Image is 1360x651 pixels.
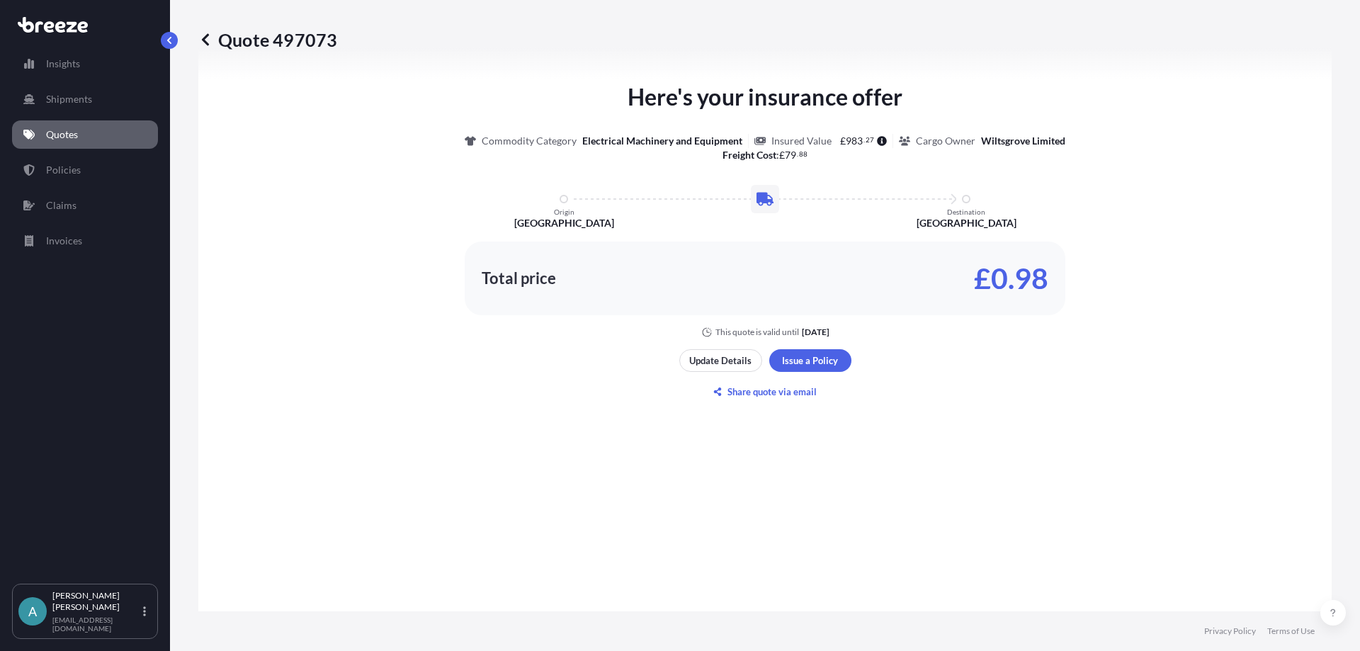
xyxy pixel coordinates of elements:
span: 27 [866,137,874,142]
p: Update Details [689,353,752,368]
p: [GEOGRAPHIC_DATA] [514,216,614,230]
p: [EMAIL_ADDRESS][DOMAIN_NAME] [52,616,140,633]
p: Invoices [46,234,82,248]
span: . [863,137,865,142]
span: 983 [846,136,863,146]
p: Cargo Owner [916,134,975,148]
a: Shipments [12,85,158,113]
p: Commodity Category [482,134,577,148]
p: [DATE] [802,327,829,338]
span: 79 [785,150,796,160]
span: 88 [799,152,807,157]
p: Share quote via email [727,385,817,399]
b: Freight Cost [722,149,776,161]
a: Quotes [12,120,158,149]
a: Invoices [12,227,158,255]
p: Here's your insurance offer [628,80,902,114]
p: Insights [46,57,80,71]
p: Electrical Machinery and Equipment [582,134,742,148]
button: Update Details [679,349,762,372]
p: Quote 497073 [198,28,337,51]
span: £ [840,136,846,146]
span: £ [779,150,785,160]
p: [GEOGRAPHIC_DATA] [917,216,1016,230]
p: Total price [482,271,556,285]
p: Issue a Policy [782,353,838,368]
p: This quote is valid until [715,327,799,338]
span: . [797,152,798,157]
span: A [28,604,37,618]
p: Wiltsgrove Limited [981,134,1065,148]
p: Policies [46,163,81,177]
button: Issue a Policy [769,349,851,372]
p: £0.98 [974,267,1048,290]
p: Shipments [46,92,92,106]
p: [PERSON_NAME] [PERSON_NAME] [52,590,140,613]
p: Insured Value [771,134,832,148]
button: Share quote via email [679,380,851,403]
p: Claims [46,198,76,213]
p: Quotes [46,128,78,142]
a: Privacy Policy [1204,625,1256,637]
p: Origin [554,208,574,216]
a: Terms of Use [1267,625,1315,637]
a: Claims [12,191,158,220]
p: Destination [947,208,985,216]
a: Policies [12,156,158,184]
p: : [722,148,807,162]
a: Insights [12,50,158,78]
